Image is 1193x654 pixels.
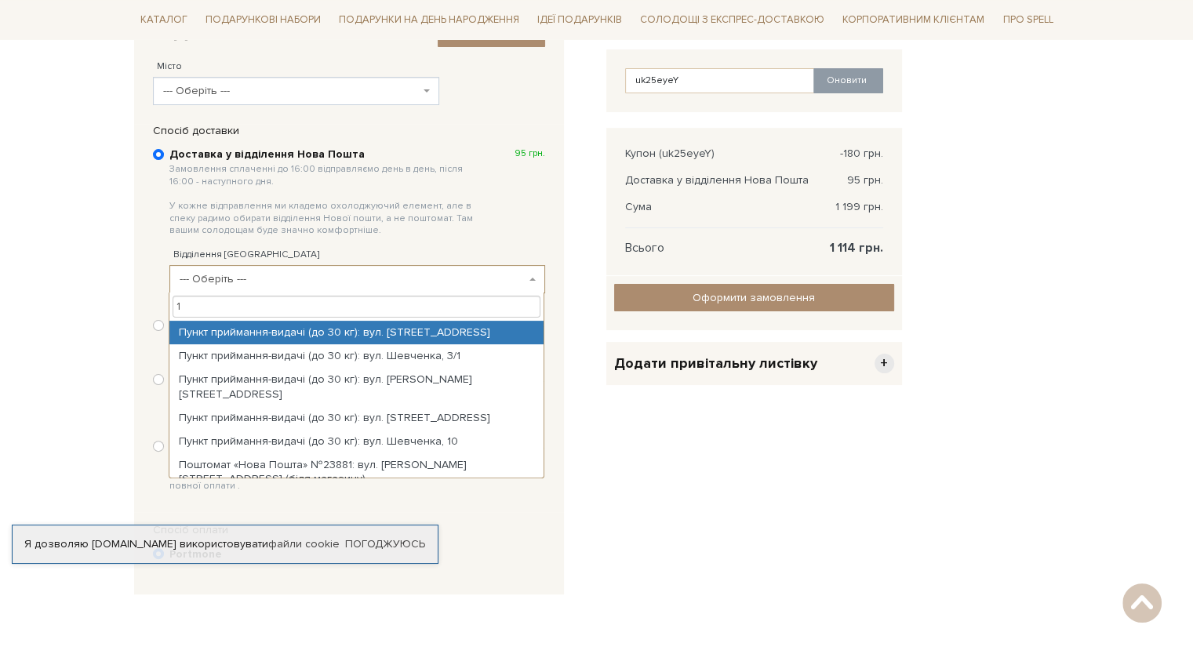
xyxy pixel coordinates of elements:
span: Замовлення сплаченні до 16:00 відправляємо день в день, після 16:00 - наступного дня. У кожне від... [169,163,482,237]
span: Додати привітальну листівку [614,354,817,372]
span: Подарунки на День народження [333,8,526,32]
li: Пункт приймання-видачі (до 30 кг): вул. Шевченка, 3/1 [169,344,544,368]
span: -180 грн. [840,147,883,161]
span: Подарункові набори [199,8,327,32]
span: --- Оберіть --- [169,265,545,293]
b: Доставка у відділення Нова Пошта [169,147,482,237]
div: Спосіб доставки [145,124,553,138]
span: --- Оберіть --- [153,77,439,105]
span: --- Оберіть --- [180,271,526,287]
div: Я дозволяю [DOMAIN_NAME] використовувати [13,537,438,551]
li: Поштомат «Нова Пошта» №23881: вул. [PERSON_NAME][STREET_ADDRESS] (біля магазину) [169,453,544,491]
li: Пункт приймання-видачі (до 30 кг): вул. [STREET_ADDRESS] [169,406,544,430]
span: 1 114 грн. [830,241,883,255]
span: 95 грн. [515,147,545,160]
a: Погоджуюсь [345,537,425,551]
span: --- Оберіть --- [163,83,420,99]
label: Відділення [GEOGRAPHIC_DATA] [173,248,319,262]
div: Спосіб оплати [145,523,553,537]
span: Оформити замовлення [693,291,815,304]
label: Місто [157,60,182,74]
li: Пункт приймання-видачі (до 30 кг): вул. Шевченка, 10 [169,430,544,453]
span: + [875,354,894,373]
span: 1 199 грн. [835,200,883,214]
span: Про Spell [996,8,1059,32]
a: Корпоративним клієнтам [836,6,991,33]
span: Всього [625,241,664,255]
span: Змінити контакти [448,27,535,40]
a: файли cookie [268,537,340,550]
li: Пункт приймання-видачі (до 30 кг): вул. [STREET_ADDRESS] [169,321,544,344]
span: Сума [625,200,652,214]
span: Купон (uk25eyeY) [625,147,715,161]
span: Ідеї подарунків [531,8,628,32]
li: Пункт приймання-видачі (до 30 кг): вул. [PERSON_NAME][STREET_ADDRESS] [169,368,544,405]
a: Солодощі з експрес-доставкою [634,6,831,33]
span: 95 грн. [847,173,883,187]
input: Введіть код купона [625,68,815,93]
span: Каталог [134,8,194,32]
span: Доставка у відділення Нова Пошта [625,173,809,187]
button: Оновити [813,68,883,93]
